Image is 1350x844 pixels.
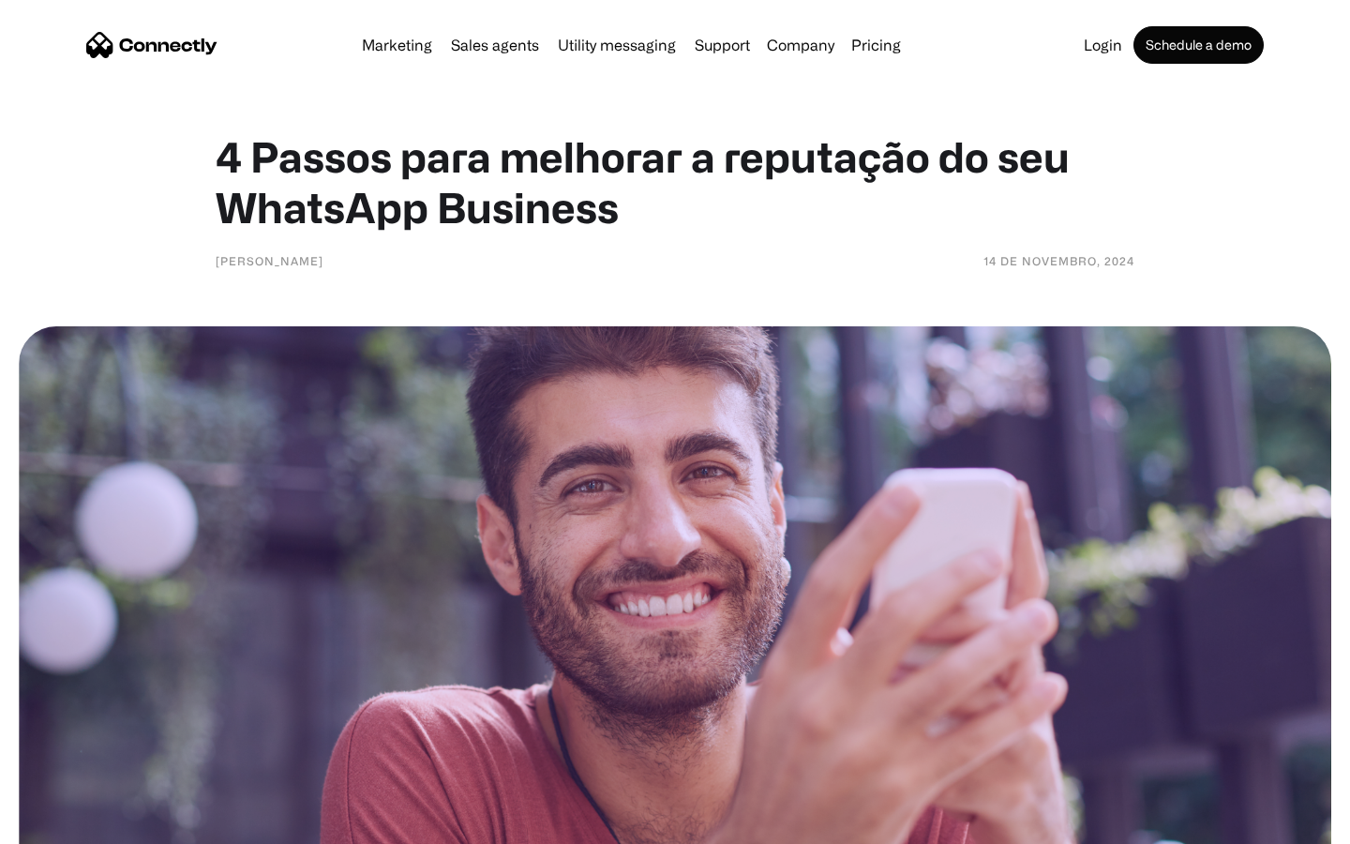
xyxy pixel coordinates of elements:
[550,38,683,53] a: Utility messaging
[19,811,112,837] aside: Language selected: English
[767,32,834,58] div: Company
[37,811,112,837] ul: Language list
[354,38,440,53] a: Marketing
[216,131,1134,233] h1: 4 Passos para melhorar a reputação do seu WhatsApp Business
[216,251,323,270] div: [PERSON_NAME]
[844,38,908,53] a: Pricing
[443,38,547,53] a: Sales agents
[983,251,1134,270] div: 14 de novembro, 2024
[1133,26,1264,64] a: Schedule a demo
[1076,38,1130,53] a: Login
[687,38,757,53] a: Support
